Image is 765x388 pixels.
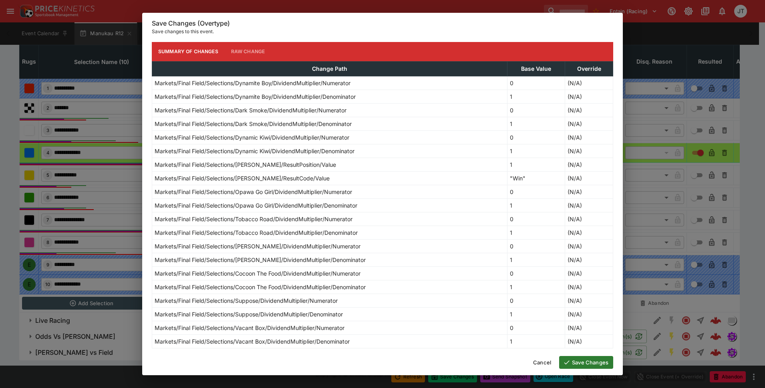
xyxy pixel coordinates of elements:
td: 0 [507,294,565,307]
td: (N/A) [565,307,613,321]
td: 0 [507,76,565,90]
td: 0 [507,266,565,280]
td: 1 [507,117,565,130]
p: Markets/Final Field/Selections/Opawa Go Girl/DividendMultiplier/Denominator [155,201,357,210]
p: Markets/Final Field/Selections/Dark Smoke/DividendMultiplier/Denominator [155,120,352,128]
td: (N/A) [565,76,613,90]
td: (N/A) [565,334,613,348]
td: 0 [507,103,565,117]
td: (N/A) [565,90,613,103]
th: Base Value [507,61,565,76]
button: Cancel [528,356,556,369]
td: 1 [507,226,565,239]
p: Markets/Final Field/Selections/[PERSON_NAME]/ResultCode/Value [155,174,330,182]
td: 1 [507,253,565,266]
p: Markets/Final Field/Selections/Cocoon The Food/DividendMultiplier/Numerator [155,269,360,278]
td: 0 [507,130,565,144]
button: Summary of Changes [152,42,225,61]
td: 0 [507,185,565,198]
th: Change Path [152,61,507,76]
td: 1 [507,280,565,294]
td: (N/A) [565,144,613,158]
td: (N/A) [565,294,613,307]
p: Markets/Final Field/Selections/Opawa Go Girl/DividendMultiplier/Numerator [155,188,352,196]
td: 1 [507,144,565,158]
td: (N/A) [565,198,613,212]
td: (N/A) [565,253,613,266]
p: Markets/Final Field/Selections/Dynamic Kiwi/DividendMultiplier/Numerator [155,133,349,142]
p: Markets/Final Field/Selections/[PERSON_NAME]/DividendMultiplier/Numerator [155,242,360,250]
p: Markets/Final Field/Selections/[PERSON_NAME]/ResultPosition/Value [155,160,336,169]
td: 1 [507,158,565,171]
td: 0 [507,239,565,253]
p: Markets/Final Field/Selections/Vacant Box/DividendMultiplier/Numerator [155,324,344,332]
p: Markets/Final Field/Selections/Dynamite Boy/DividendMultiplier/Numerator [155,79,350,87]
p: Markets/Final Field/Selections/Tobacco Road/DividendMultiplier/Denominator [155,228,358,237]
td: (N/A) [565,266,613,280]
th: Override [565,61,613,76]
td: (N/A) [565,212,613,226]
td: (N/A) [565,117,613,130]
td: (N/A) [565,185,613,198]
h6: Save Changes (Overtype) [152,19,613,28]
p: Markets/Final Field/Selections/[PERSON_NAME]/DividendMultiplier/Denominator [155,256,366,264]
p: Markets/Final Field/Selections/Vacant Box/DividendMultiplier/Denominator [155,337,350,346]
td: 1 [507,307,565,321]
p: Markets/Final Field/Selections/Dynamic Kiwi/DividendMultiplier/Denominator [155,147,354,155]
p: Markets/Final Field/Selections/Suppose/DividendMultiplier/Numerator [155,296,338,305]
td: (N/A) [565,130,613,144]
td: 1 [507,90,565,103]
td: 1 [507,334,565,348]
td: 0 [507,212,565,226]
td: (N/A) [565,103,613,117]
p: Markets/Final Field/Selections/Dynamite Boy/DividendMultiplier/Denominator [155,92,356,101]
td: 1 [507,198,565,212]
button: Raw Change [225,42,272,61]
p: Markets/Final Field/Selections/Dark Smoke/DividendMultiplier/Numerator [155,106,346,114]
td: (N/A) [565,171,613,185]
p: Markets/Final Field/Selections/Cocoon The Food/DividendMultiplier/Denominator [155,283,366,291]
button: Save Changes [559,356,613,369]
td: (N/A) [565,158,613,171]
p: Save changes to this event. [152,28,613,36]
p: Markets/Final Field/Selections/Tobacco Road/DividendMultiplier/Numerator [155,215,352,223]
td: (N/A) [565,280,613,294]
td: (N/A) [565,321,613,334]
p: Markets/Final Field/Selections/Suppose/DividendMultiplier/Denominator [155,310,343,318]
td: (N/A) [565,239,613,253]
td: (N/A) [565,226,613,239]
td: "Win" [507,171,565,185]
td: 0 [507,321,565,334]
